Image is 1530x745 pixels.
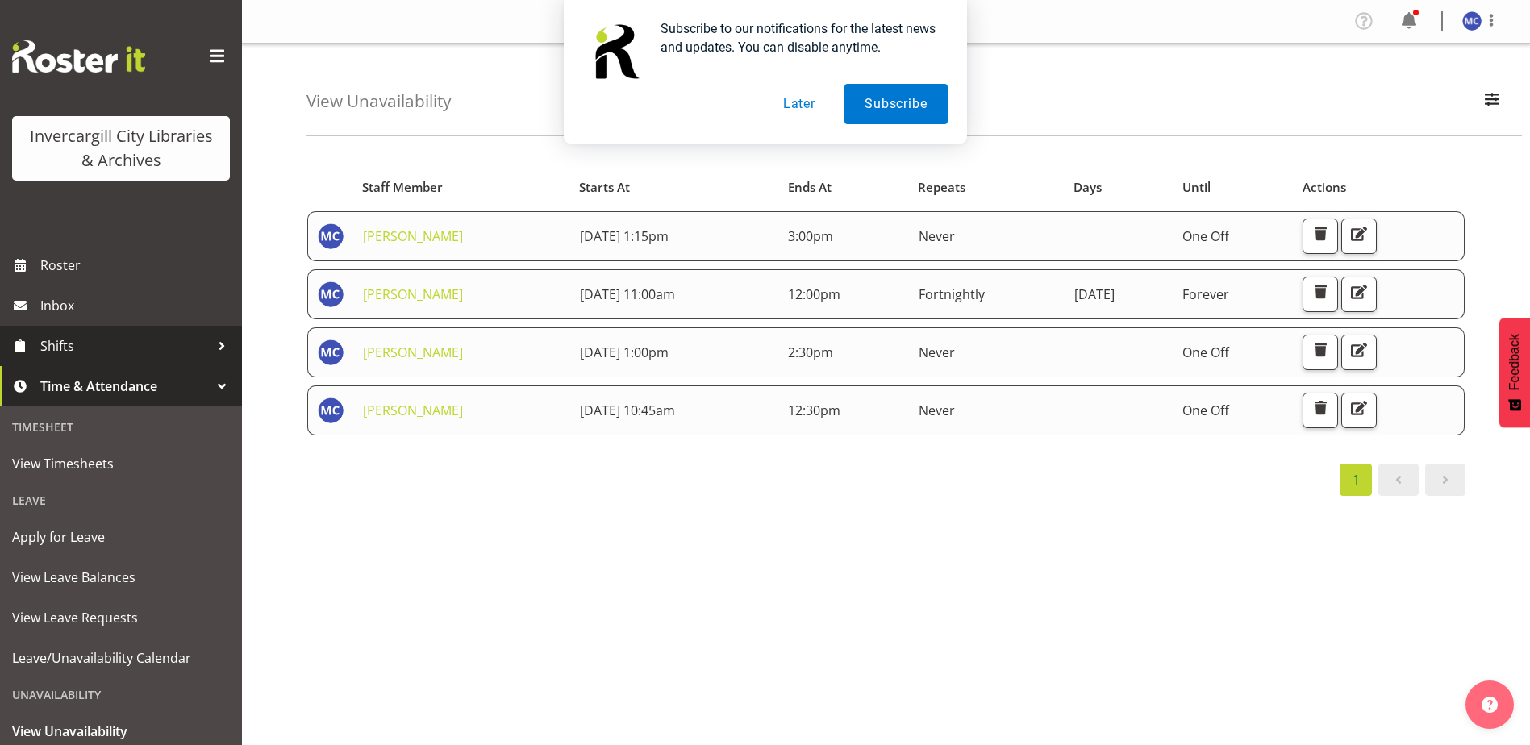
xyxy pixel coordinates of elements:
[580,227,669,245] span: [DATE] 1:15pm
[363,343,463,361] a: [PERSON_NAME]
[318,397,344,423] img: maria-catu11656.jpg
[4,517,238,557] a: Apply for Leave
[788,402,840,419] span: 12:30pm
[579,178,630,197] span: Starts At
[40,293,234,318] span: Inbox
[919,227,955,245] span: Never
[318,281,344,307] img: maria-catu11656.jpg
[844,84,947,124] button: Subscribe
[4,557,238,597] a: View Leave Balances
[1499,318,1530,427] button: Feedback - Show survey
[918,178,965,197] span: Repeats
[1303,219,1338,254] button: Delete Unavailability
[4,638,238,678] a: Leave/Unavailability Calendar
[12,719,230,743] span: View Unavailability
[4,678,238,711] div: Unavailability
[1303,393,1338,428] button: Delete Unavailability
[788,285,840,303] span: 12:00pm
[788,227,833,245] span: 3:00pm
[919,285,985,303] span: Fortnightly
[1182,178,1211,197] span: Until
[648,19,948,56] div: Subscribe to our notifications for the latest news and updates. You can disable anytime.
[40,253,234,277] span: Roster
[1182,402,1229,419] span: One Off
[1507,334,1522,390] span: Feedback
[1182,343,1229,361] span: One Off
[788,343,833,361] span: 2:30pm
[1303,277,1338,312] button: Delete Unavailability
[12,606,230,630] span: View Leave Requests
[12,565,230,589] span: View Leave Balances
[40,374,210,398] span: Time & Attendance
[12,452,230,476] span: View Timesheets
[1482,697,1498,713] img: help-xxl-2.png
[4,484,238,517] div: Leave
[318,223,344,249] img: maria-catu11656.jpg
[1303,178,1346,197] span: Actions
[4,597,238,638] a: View Leave Requests
[12,525,230,549] span: Apply for Leave
[1074,178,1102,197] span: Days
[318,339,344,365] img: maria-catu11656.jpg
[763,84,836,124] button: Later
[1341,393,1377,428] button: Edit Unavailability
[12,646,230,670] span: Leave/Unavailability Calendar
[363,285,463,303] a: [PERSON_NAME]
[580,285,675,303] span: [DATE] 11:00am
[362,178,443,197] span: Staff Member
[40,334,210,358] span: Shifts
[4,410,238,443] div: Timesheet
[28,124,214,173] div: Invercargill City Libraries & Archives
[1341,277,1377,312] button: Edit Unavailability
[583,19,648,84] img: notification icon
[363,402,463,419] a: [PERSON_NAME]
[1303,335,1338,370] button: Delete Unavailability
[919,343,955,361] span: Never
[580,343,669,361] span: [DATE] 1:00pm
[788,178,832,197] span: Ends At
[1074,285,1115,303] span: [DATE]
[1341,219,1377,254] button: Edit Unavailability
[1341,335,1377,370] button: Edit Unavailability
[1182,227,1229,245] span: One Off
[919,402,955,419] span: Never
[4,443,238,484] a: View Timesheets
[363,227,463,245] a: [PERSON_NAME]
[1182,285,1229,303] span: Forever
[580,402,675,419] span: [DATE] 10:45am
